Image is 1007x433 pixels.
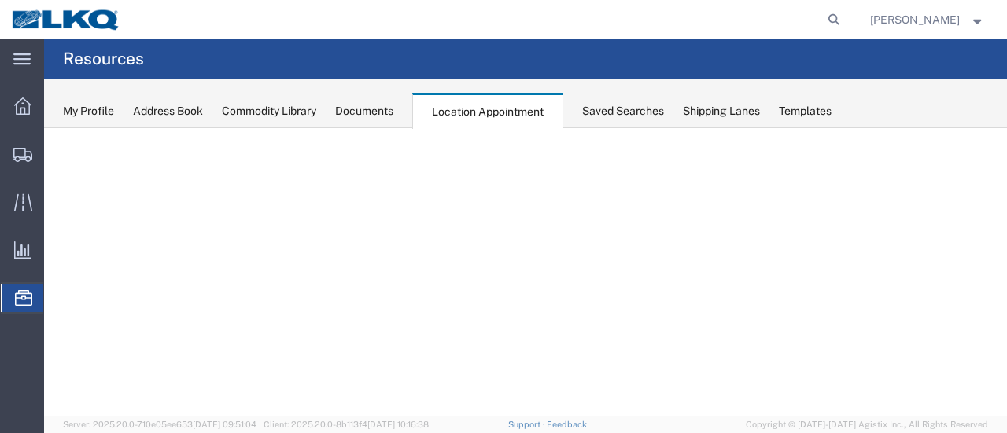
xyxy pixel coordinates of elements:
span: Client: 2025.20.0-8b113f4 [264,420,429,429]
a: Feedback [547,420,587,429]
div: Shipping Lanes [683,103,760,119]
h4: Resources [63,39,144,79]
div: Templates [779,103,832,119]
button: [PERSON_NAME] [869,10,986,29]
div: Documents [335,103,393,119]
span: Sopha Sam [870,11,960,28]
span: Server: 2025.20.0-710e05ee653 [63,420,256,429]
iframe: FS Legacy Container [44,128,1007,416]
span: [DATE] 10:16:38 [367,420,429,429]
a: Support [508,420,548,429]
span: [DATE] 09:51:04 [193,420,256,429]
img: logo [11,8,121,31]
div: Commodity Library [222,103,316,119]
div: My Profile [63,103,114,119]
span: Copyright © [DATE]-[DATE] Agistix Inc., All Rights Reserved [746,418,988,431]
div: Saved Searches [582,103,664,119]
div: Address Book [133,103,203,119]
div: Location Appointment [412,93,563,129]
